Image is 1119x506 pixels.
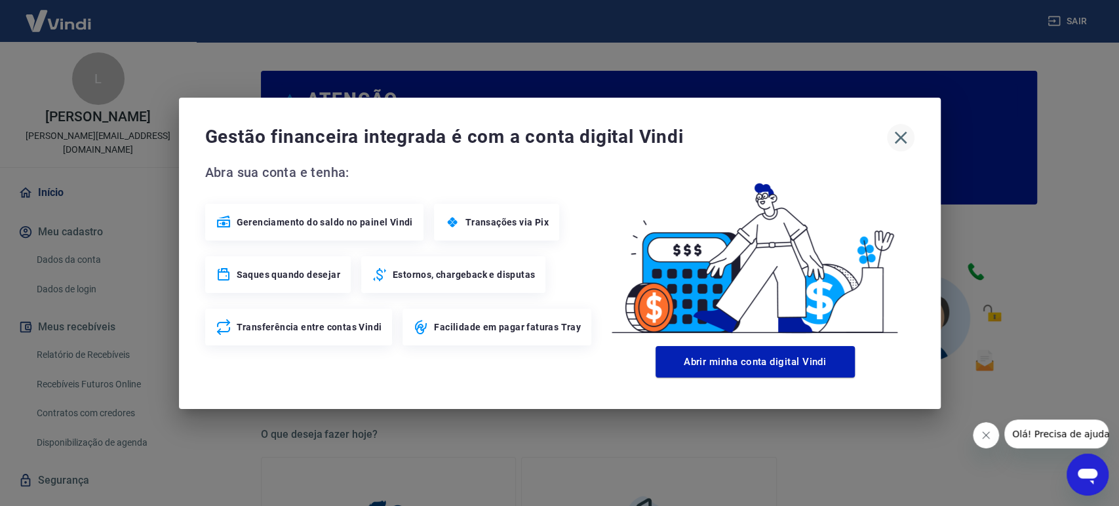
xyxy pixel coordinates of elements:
[237,321,382,334] span: Transferência entre contas Vindi
[465,216,549,229] span: Transações via Pix
[205,162,596,183] span: Abra sua conta e tenha:
[656,346,855,378] button: Abrir minha conta digital Vindi
[205,124,887,150] span: Gestão financeira integrada é com a conta digital Vindi
[1067,454,1109,496] iframe: Botão para abrir a janela de mensagens
[8,9,110,20] span: Olá! Precisa de ajuda?
[1004,419,1109,448] iframe: Mensagem da empresa
[434,321,581,334] span: Facilidade em pagar faturas Tray
[596,162,914,341] img: Good Billing
[237,268,340,281] span: Saques quando desejar
[393,268,535,281] span: Estornos, chargeback e disputas
[973,422,999,448] iframe: Fechar mensagem
[237,216,413,229] span: Gerenciamento do saldo no painel Vindi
